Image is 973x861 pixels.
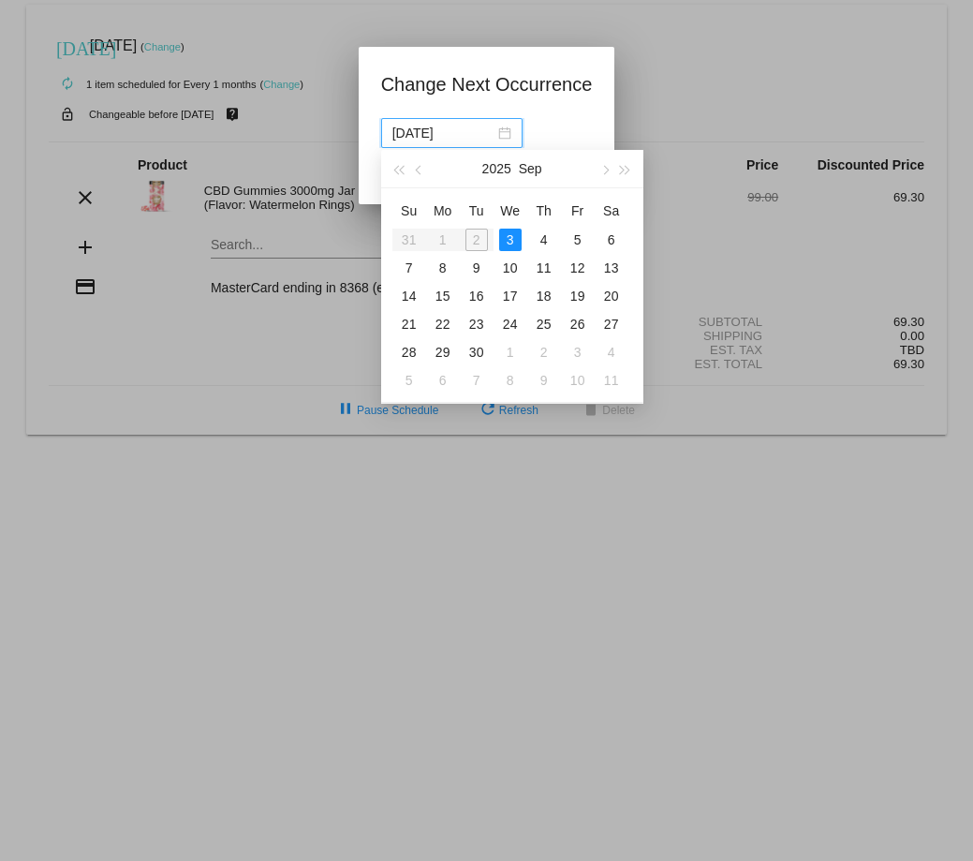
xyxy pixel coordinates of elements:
div: 6 [432,369,454,392]
input: Select date [392,123,494,143]
td: 9/27/2025 [595,310,628,338]
div: 8 [499,369,522,392]
th: Sat [595,196,628,226]
h1: Change Next Occurrence [381,69,593,99]
td: 9/7/2025 [392,254,426,282]
td: 9/12/2025 [561,254,595,282]
div: 7 [398,257,420,279]
th: Wed [494,196,527,226]
th: Fri [561,196,595,226]
td: 9/18/2025 [527,282,561,310]
td: 9/4/2025 [527,226,561,254]
div: 29 [432,341,454,364]
td: 9/10/2025 [494,254,527,282]
th: Mon [426,196,460,226]
td: 9/29/2025 [426,338,460,366]
div: 25 [533,313,555,335]
td: 9/11/2025 [527,254,561,282]
div: 1 [499,341,522,364]
div: 22 [432,313,454,335]
div: 17 [499,285,522,307]
th: Sun [392,196,426,226]
button: Previous month (PageUp) [409,150,430,187]
div: 28 [398,341,420,364]
div: 9 [533,369,555,392]
td: 9/15/2025 [426,282,460,310]
div: 20 [600,285,623,307]
div: 19 [567,285,589,307]
td: 10/3/2025 [561,338,595,366]
td: 9/5/2025 [561,226,595,254]
td: 9/16/2025 [460,282,494,310]
td: 9/25/2025 [527,310,561,338]
div: 27 [600,313,623,335]
td: 10/5/2025 [392,366,426,394]
div: 10 [499,257,522,279]
td: 9/23/2025 [460,310,494,338]
div: 9 [465,257,488,279]
td: 9/30/2025 [460,338,494,366]
td: 9/9/2025 [460,254,494,282]
div: 8 [432,257,454,279]
div: 3 [499,229,522,251]
button: Next month (PageDown) [594,150,614,187]
div: 16 [465,285,488,307]
td: 10/7/2025 [460,366,494,394]
td: 9/17/2025 [494,282,527,310]
div: 15 [432,285,454,307]
td: 10/4/2025 [595,338,628,366]
div: 23 [465,313,488,335]
td: 9/26/2025 [561,310,595,338]
td: 9/14/2025 [392,282,426,310]
div: 11 [533,257,555,279]
div: 4 [600,341,623,364]
button: Next year (Control + right) [614,150,635,187]
td: 10/8/2025 [494,366,527,394]
div: 12 [567,257,589,279]
th: Tue [460,196,494,226]
td: 10/10/2025 [561,366,595,394]
div: 6 [600,229,623,251]
div: 3 [567,341,589,364]
div: 4 [533,229,555,251]
td: 9/21/2025 [392,310,426,338]
td: 9/13/2025 [595,254,628,282]
td: 9/19/2025 [561,282,595,310]
button: 2025 [482,150,511,187]
td: 10/6/2025 [426,366,460,394]
td: 9/24/2025 [494,310,527,338]
div: 2 [533,341,555,364]
td: 10/2/2025 [527,338,561,366]
td: 9/28/2025 [392,338,426,366]
div: 14 [398,285,420,307]
div: 7 [465,369,488,392]
td: 10/11/2025 [595,366,628,394]
div: 24 [499,313,522,335]
td: 9/3/2025 [494,226,527,254]
td: 9/20/2025 [595,282,628,310]
div: 26 [567,313,589,335]
div: 21 [398,313,420,335]
td: 10/9/2025 [527,366,561,394]
button: Last year (Control + left) [389,150,409,187]
td: 9/22/2025 [426,310,460,338]
div: 18 [533,285,555,307]
div: 30 [465,341,488,364]
div: 5 [398,369,420,392]
button: Sep [519,150,542,187]
td: 9/8/2025 [426,254,460,282]
td: 10/1/2025 [494,338,527,366]
td: 9/6/2025 [595,226,628,254]
div: 10 [567,369,589,392]
th: Thu [527,196,561,226]
div: 5 [567,229,589,251]
div: 11 [600,369,623,392]
div: 13 [600,257,623,279]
